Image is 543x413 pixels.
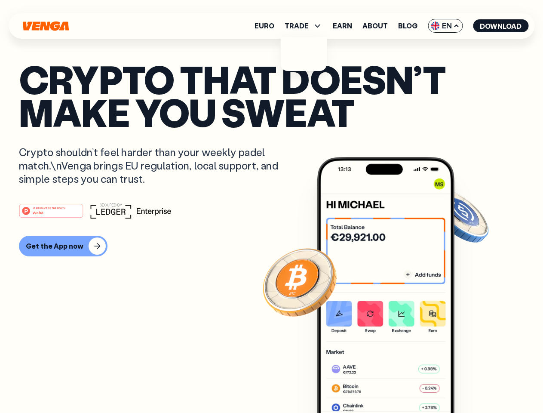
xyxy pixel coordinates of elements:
[19,62,524,128] p: Crypto that doesn’t make you sweat
[26,242,83,250] div: Get the App now
[19,145,291,186] p: Crypto shouldn’t feel harder than your weekly padel match.\nVenga brings EU regulation, local sup...
[429,185,491,247] img: USDC coin
[398,22,417,29] a: Blog
[261,243,338,321] img: Bitcoin
[255,22,274,29] a: Euro
[33,210,43,215] tspan: Web3
[333,22,352,29] a: Earn
[33,206,65,209] tspan: #1 PRODUCT OF THE MONTH
[473,19,528,32] button: Download
[19,236,524,256] a: Get the App now
[285,22,309,29] span: TRADE
[428,19,463,33] span: EN
[362,22,388,29] a: About
[431,22,439,30] img: flag-uk
[21,21,70,31] svg: Home
[285,21,322,31] span: TRADE
[19,209,83,220] a: #1 PRODUCT OF THE MONTHWeb3
[19,236,107,256] button: Get the App now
